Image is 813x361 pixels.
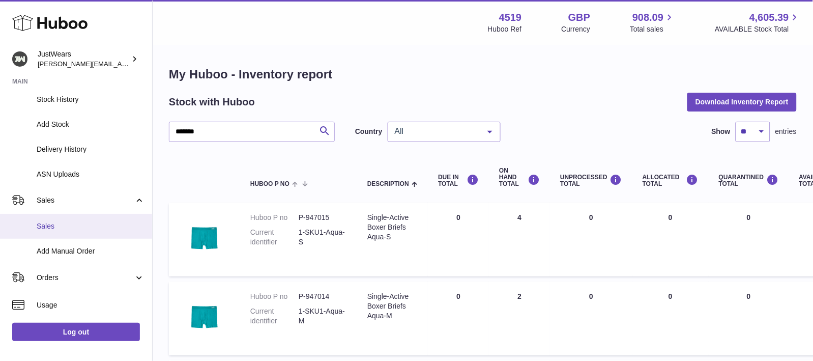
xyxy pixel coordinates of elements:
[299,307,347,326] dd: 1-SKU1-Aqua-M
[250,213,299,223] dt: Huboo P no
[37,145,144,154] span: Delivery History
[37,196,134,205] span: Sales
[250,292,299,301] dt: Huboo P no
[489,282,550,355] td: 2
[632,11,663,24] span: 908.09
[38,49,129,69] div: JustWears
[499,168,540,188] div: ON HAND Total
[562,24,591,34] div: Currency
[428,203,489,276] td: 0
[367,213,418,242] div: Single-Active Boxer Briefs Aqua-S
[38,60,204,68] span: [PERSON_NAME][EMAIL_ADDRESS][DOMAIN_NAME]
[37,273,134,283] span: Orders
[250,228,299,247] dt: Current identifier
[37,300,144,310] span: Usage
[632,282,709,355] td: 0
[37,120,144,129] span: Add Stock
[169,95,255,109] h2: Stock with Huboo
[488,24,522,34] div: Huboo Ref
[299,228,347,247] dd: 1-SKU1-Aqua-S
[179,292,230,343] img: product image
[392,126,480,136] span: All
[489,203,550,276] td: 4
[687,93,797,111] button: Download Inventory Report
[749,11,789,24] span: 4,605.39
[355,127,383,136] label: Country
[12,51,27,67] img: josh@just-wears.com
[568,11,590,24] strong: GBP
[37,170,144,179] span: ASN Uploads
[367,181,409,187] span: Description
[775,127,797,136] span: entries
[560,174,622,187] div: UNPROCESSED Total
[643,174,699,187] div: ALLOCATED Total
[550,203,632,276] td: 0
[250,181,289,187] span: Huboo P no
[37,246,144,256] span: Add Manual Order
[37,221,144,231] span: Sales
[550,282,632,355] td: 0
[37,95,144,104] span: Stock History
[179,213,230,264] img: product image
[712,127,731,136] label: Show
[747,213,751,221] span: 0
[630,24,675,34] span: Total sales
[428,282,489,355] td: 0
[299,213,347,223] dd: P-947015
[719,174,779,187] div: QUARANTINED Total
[367,292,418,321] div: Single-Active Boxer Briefs Aqua-M
[12,323,140,341] a: Log out
[169,66,797,82] h1: My Huboo - Inventory report
[630,11,675,34] a: 908.09 Total sales
[715,24,801,34] span: AVAILABLE Stock Total
[715,11,801,34] a: 4,605.39 AVAILABLE Stock Total
[299,292,347,301] dd: P-947014
[250,307,299,326] dt: Current identifier
[747,292,751,300] span: 0
[499,11,522,24] strong: 4519
[438,174,479,187] div: DUE IN TOTAL
[632,203,709,276] td: 0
